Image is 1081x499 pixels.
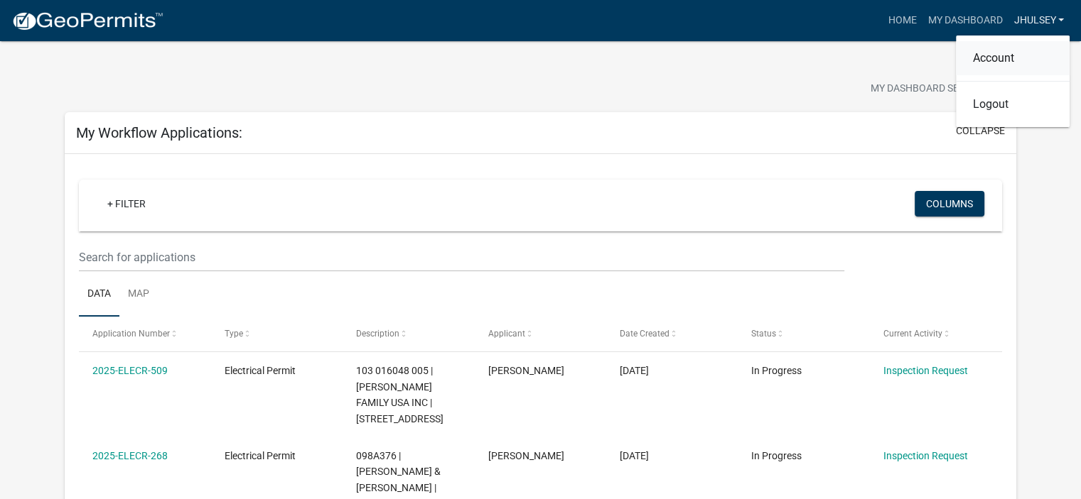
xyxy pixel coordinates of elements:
a: Logout [956,87,1070,121]
span: Jeremy Hulsey [488,450,564,461]
span: Type [225,329,243,339]
span: My Dashboard Settings [871,81,993,98]
a: Data [79,272,119,317]
span: Jeremy Hulsey [488,365,564,376]
button: collapse [956,124,1005,138]
a: + Filter [96,191,157,216]
a: Map [119,272,158,317]
input: Search for applications [79,243,844,272]
span: Date Created [620,329,669,339]
datatable-header-cell: Current Activity [870,317,1001,351]
span: 05/30/2025 [620,450,649,461]
span: Applicant [488,329,525,339]
span: In Progress [751,365,802,376]
datatable-header-cell: Date Created [606,317,738,351]
a: My Dashboard [922,7,1008,34]
a: Account [956,41,1070,75]
a: Inspection Request [883,450,968,461]
h5: My Workflow Applications: [76,124,242,141]
datatable-header-cell: Status [738,317,869,351]
a: 2025-ELECR-509 [92,365,168,376]
span: Description [356,329,399,339]
span: In Progress [751,450,802,461]
a: Inspection Request [883,365,968,376]
datatable-header-cell: Description [343,317,474,351]
a: Home [882,7,922,34]
datatable-header-cell: Application Number [79,317,210,351]
datatable-header-cell: Applicant [474,317,606,351]
span: Status [751,329,776,339]
span: Current Activity [883,329,942,339]
span: Electrical Permit [225,365,296,376]
a: 2025-ELECR-268 [92,450,168,461]
button: My Dashboard Settingssettings [859,75,1024,103]
button: Columns [915,191,984,216]
span: Electrical Permit [225,450,296,461]
div: JHulsey [956,35,1070,127]
datatable-header-cell: Type [210,317,342,351]
span: 09/10/2025 [620,365,649,376]
span: Application Number [92,329,170,339]
span: 103 016048 005 | NATHE FAMILY USA INC | 2907 Midway Rd [356,365,443,424]
a: JHulsey [1008,7,1070,34]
